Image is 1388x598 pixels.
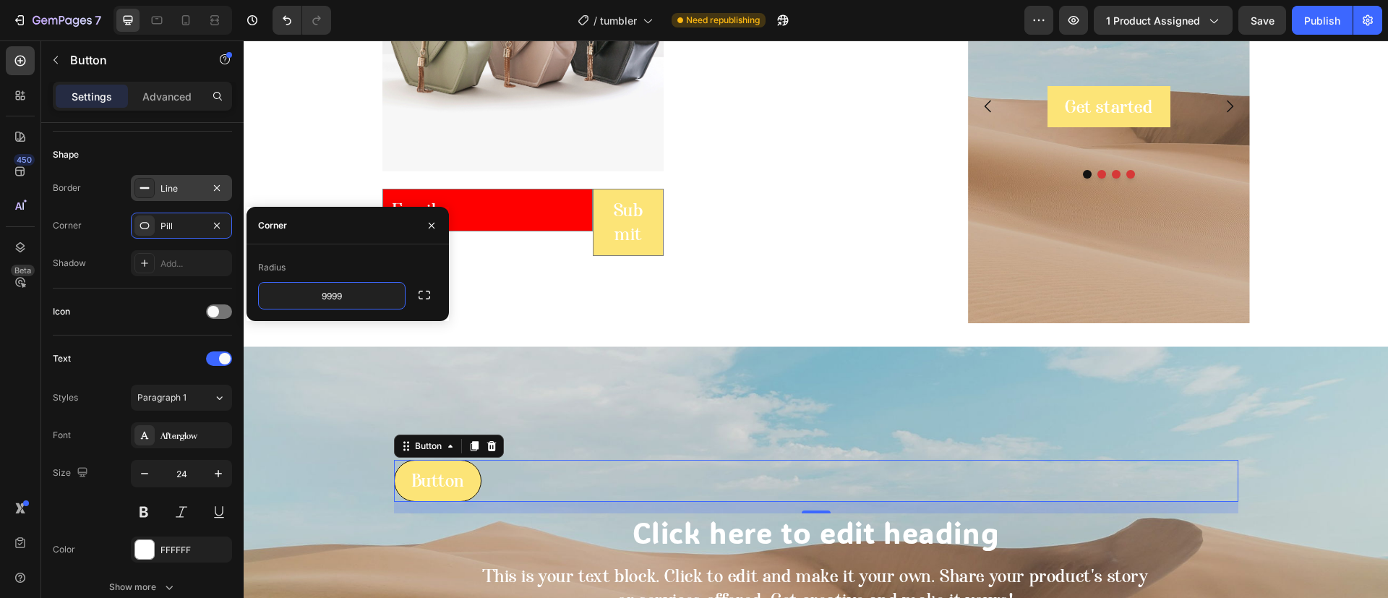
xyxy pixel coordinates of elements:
[11,265,35,276] div: Beta
[244,40,1388,598] iframe: Design area
[150,419,239,461] a: Button
[1238,6,1286,35] button: Save
[258,219,287,232] div: Corner
[53,464,91,483] div: Size
[259,283,405,309] input: Auto
[600,13,637,28] span: tumbler
[70,51,193,69] p: Button
[1094,6,1233,35] button: 1 product assigned
[53,181,81,195] div: Border
[854,129,862,138] button: Dot
[150,522,995,573] div: This is your text block. Click to edit and make it your own. Share your product's story or servic...
[258,261,286,274] div: Radius
[95,12,101,29] p: 7
[168,428,221,453] p: Button
[686,14,760,27] span: Need republishing
[6,6,108,35] button: 7
[53,148,79,161] div: Shape
[883,129,891,138] button: Dot
[1292,6,1353,35] button: Publish
[821,54,909,79] div: Get started
[273,6,331,35] div: Undo/Redo
[160,430,228,443] div: Afterglow
[53,305,70,318] div: Icon
[109,580,176,594] div: Show more
[1304,13,1340,28] div: Publish
[367,158,401,206] div: Submit
[724,46,765,86] button: Carousel Back Arrow
[804,46,927,87] button: Get started
[53,352,71,365] div: Text
[1106,13,1200,28] span: 1 product assigned
[72,89,112,104] p: Settings
[160,182,202,195] div: Line
[868,129,877,138] button: Dot
[14,154,35,166] div: 450
[839,129,848,138] button: Dot
[53,257,86,270] div: Shadow
[594,13,597,28] span: /
[53,543,75,556] div: Color
[168,399,201,412] div: Button
[1251,14,1275,27] span: Save
[53,391,78,404] div: Styles
[53,219,82,232] div: Corner
[131,385,232,411] button: Paragraph 1
[160,257,228,270] div: Add...
[160,220,202,233] div: Pill
[142,89,192,104] p: Advanced
[160,544,228,557] div: FFFFFF
[350,149,419,215] button: Submit
[137,391,187,404] span: Paragraph 1
[53,429,71,442] div: Font
[150,473,995,511] h2: Click here to edit heading
[966,46,1006,86] button: Carousel Next Arrow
